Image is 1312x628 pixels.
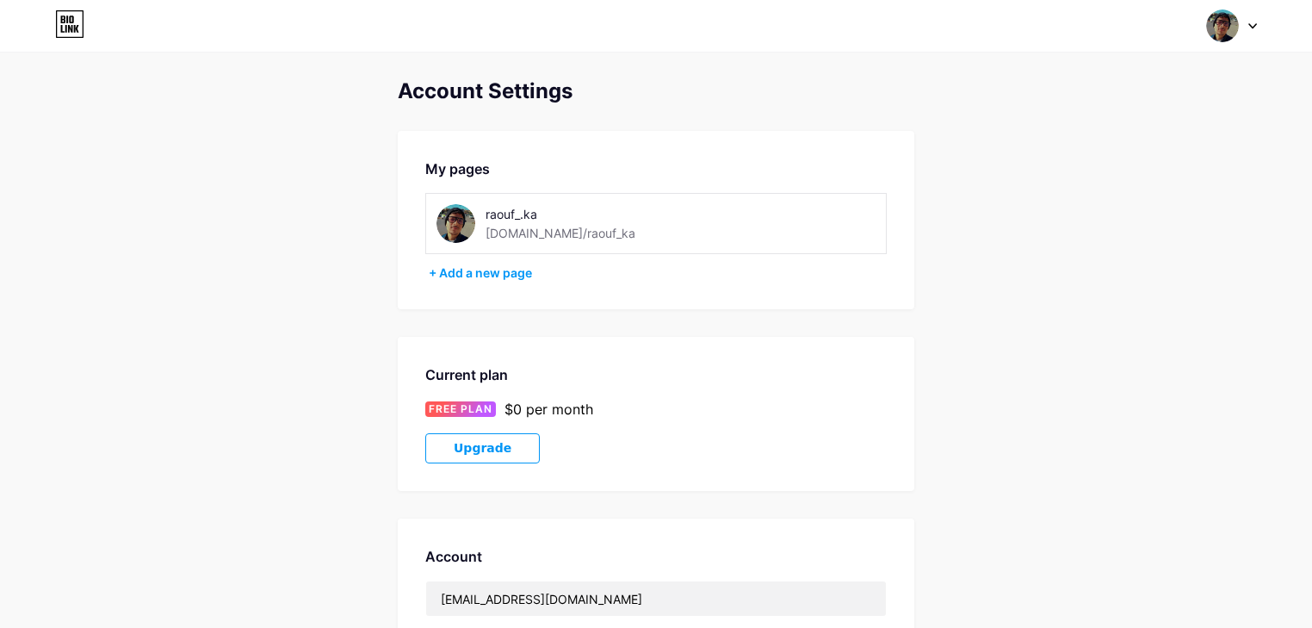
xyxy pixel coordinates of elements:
[425,433,540,463] button: Upgrade
[429,264,887,282] div: + Add a new page
[486,205,687,223] div: raouf_.ka
[504,399,593,420] div: $0 per month
[429,401,492,417] span: FREE PLAN
[486,224,635,242] div: [DOMAIN_NAME]/raouf_ka
[425,546,887,567] div: Account
[398,79,914,103] div: Account Settings
[1206,9,1239,42] img: raouf_ka
[436,204,475,243] img: raouf_ka
[425,159,887,179] div: My pages
[425,364,887,385] div: Current plan
[454,441,511,456] span: Upgrade
[426,581,886,616] input: Email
